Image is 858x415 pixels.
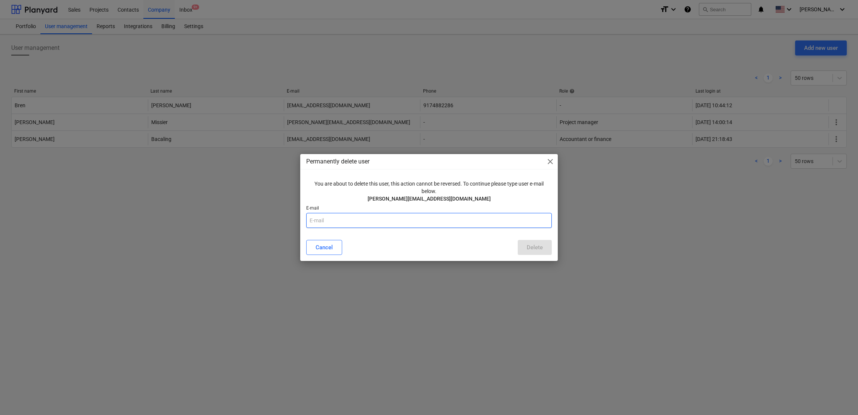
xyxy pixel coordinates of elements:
[309,195,549,202] p: [PERSON_NAME][EMAIL_ADDRESS][DOMAIN_NAME]
[306,213,552,228] input: E-mail
[306,205,552,213] p: E-mail
[316,243,333,252] div: Cancel
[309,180,549,195] p: You are about to delete this user, this action cannot be reversed. To continue please type user e...
[821,379,858,415] iframe: Chat Widget
[306,240,342,255] button: Cancel
[306,157,369,166] p: Permanently delete user
[546,157,555,166] span: close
